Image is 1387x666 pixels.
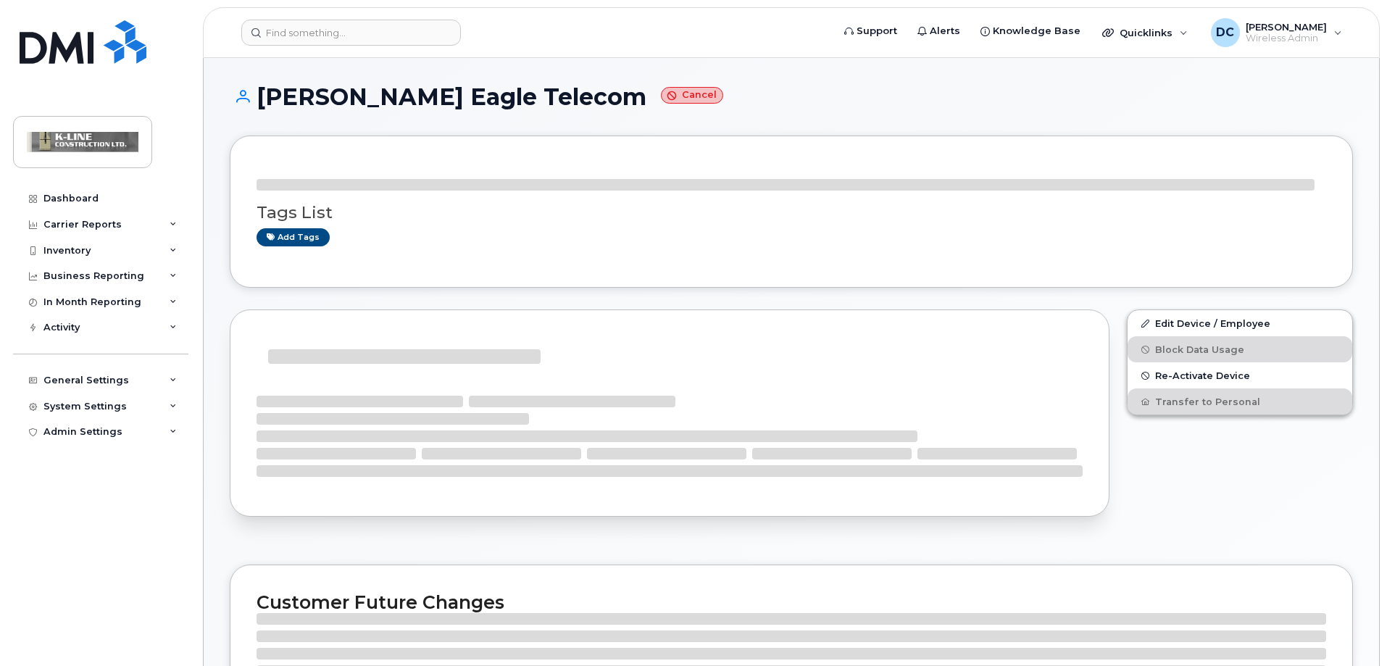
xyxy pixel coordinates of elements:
[1128,362,1352,388] button: Re-Activate Device
[1128,336,1352,362] button: Block Data Usage
[1128,310,1352,336] a: Edit Device / Employee
[257,228,330,246] a: Add tags
[257,591,1326,613] h2: Customer Future Changes
[661,87,723,104] small: Cancel
[1128,388,1352,415] button: Transfer to Personal
[230,84,1353,109] h1: [PERSON_NAME] Eagle Telecom
[257,204,1326,222] h3: Tags List
[1155,370,1250,381] span: Re-Activate Device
